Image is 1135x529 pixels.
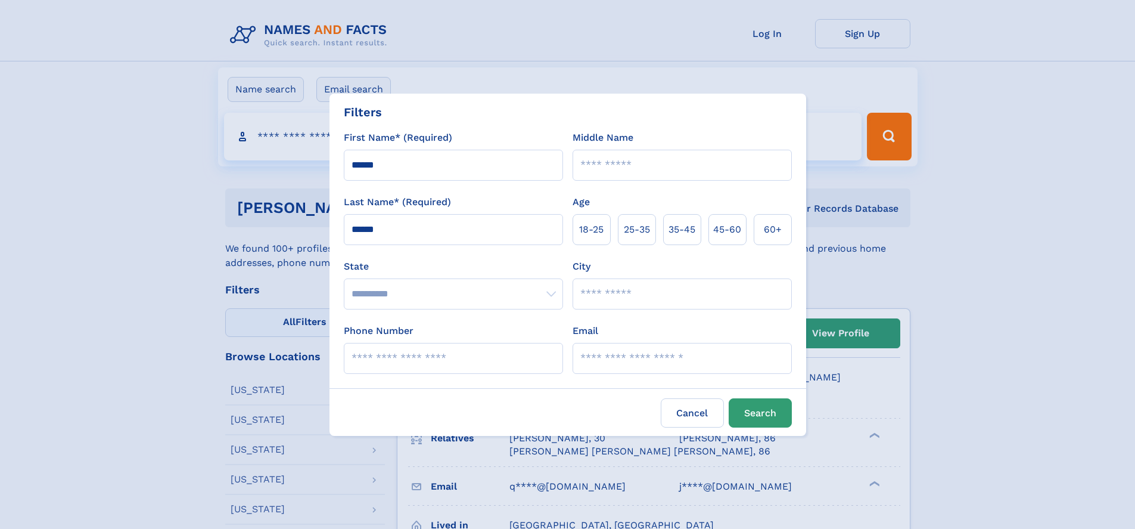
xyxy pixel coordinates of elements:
span: 25‑35 [624,222,650,237]
label: Phone Number [344,324,413,338]
label: Email [573,324,598,338]
label: Age [573,195,590,209]
label: Middle Name [573,131,633,145]
label: Last Name* (Required) [344,195,451,209]
label: City [573,259,590,274]
label: First Name* (Required) [344,131,452,145]
span: 60+ [764,222,782,237]
span: 45‑60 [713,222,741,237]
span: 18‑25 [579,222,604,237]
div: Filters [344,103,382,121]
label: Cancel [661,398,724,428]
span: 35‑45 [668,222,695,237]
label: State [344,259,563,274]
button: Search [729,398,792,428]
